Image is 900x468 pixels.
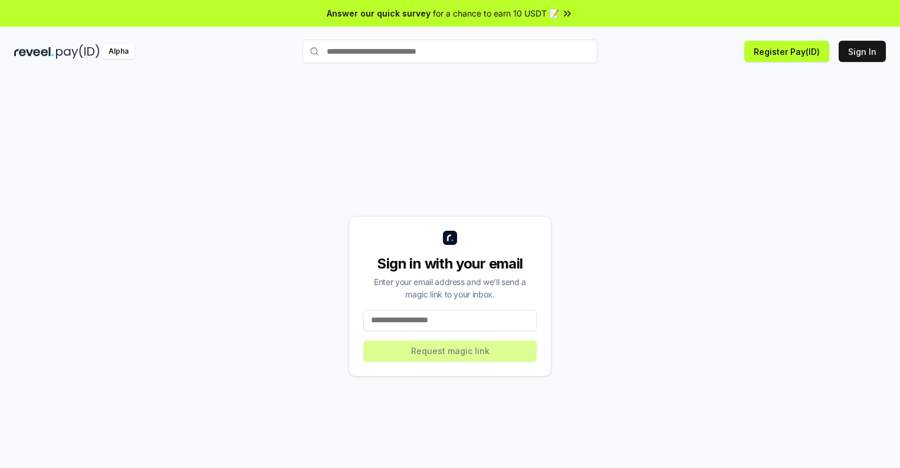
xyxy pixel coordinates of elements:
div: Sign in with your email [363,254,537,273]
div: Alpha [102,44,135,59]
button: Register Pay(ID) [744,41,829,62]
span: Answer our quick survey [327,7,431,19]
span: for a chance to earn 10 USDT 📝 [433,7,559,19]
img: reveel_dark [14,44,54,59]
button: Sign In [839,41,886,62]
img: pay_id [56,44,100,59]
div: Enter your email address and we’ll send a magic link to your inbox. [363,276,537,300]
img: logo_small [443,231,457,245]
